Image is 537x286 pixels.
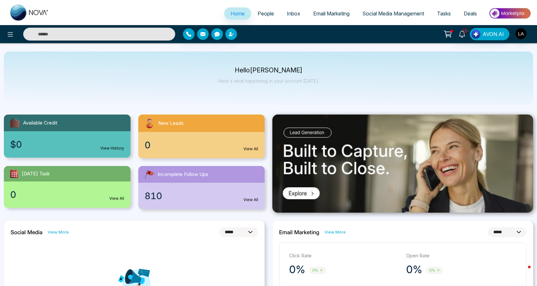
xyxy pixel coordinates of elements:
[289,263,305,276] p: 0%
[287,10,300,17] span: Inbox
[426,267,443,274] span: 0%
[279,229,319,235] h2: Email Marketing
[313,10,350,17] span: Email Marketing
[280,7,307,20] a: Inbox
[362,10,424,17] span: Social Media Management
[143,117,156,129] img: newLeads.svg
[483,30,504,38] span: AVON AI
[100,145,124,151] a: View History
[437,10,451,17] span: Tasks
[243,146,258,152] a: View All
[143,169,155,180] img: followUps.svg
[224,7,251,20] a: Home
[406,252,517,260] p: Open Rate
[431,7,457,20] a: Tasks
[145,138,150,152] span: 0
[272,115,533,213] img: .
[158,171,208,178] span: Incomplete Follow Ups
[243,197,258,203] a: View All
[9,169,19,179] img: todayTask.svg
[324,229,346,235] a: View More
[134,115,269,158] a: New Leads0View All
[158,120,184,127] span: New Leads
[134,166,269,209] a: Incomplete Follow Ups810View All
[251,7,280,20] a: People
[471,30,480,39] img: Lead Flow
[10,5,49,21] img: Nova CRM Logo
[22,170,50,178] span: [DATE] Task
[464,10,477,17] span: Deals
[109,196,124,201] a: View All
[356,7,431,20] a: Social Media Management
[307,7,356,20] a: Email Marketing
[231,10,245,17] span: Home
[9,117,21,129] img: availableCredit.svg
[462,28,468,34] span: 10+
[515,264,531,280] iframe: Intercom live chat
[289,252,400,260] p: Click Rate
[145,189,162,203] span: 810
[457,7,483,20] a: Deals
[470,28,509,40] button: AVON AI
[10,138,22,151] span: $0
[258,10,274,17] span: People
[23,119,57,127] span: Available Credit
[11,229,42,235] h2: Social Media
[406,263,422,276] p: 0%
[487,6,533,21] img: Market-place.gif
[454,28,470,39] a: 10+
[515,28,526,39] img: User Avatar
[48,229,69,235] a: View More
[218,68,319,73] p: Hello [PERSON_NAME]
[10,188,16,201] span: 0
[309,267,326,274] span: 0%
[218,78,319,84] p: Here's what happening in your account [DATE].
